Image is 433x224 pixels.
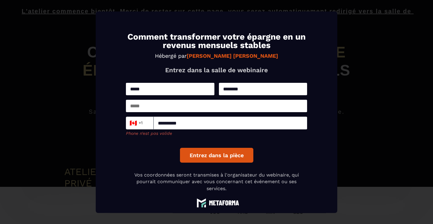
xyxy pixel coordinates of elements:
div: Search for option [126,116,154,129]
button: Entrez dans la pièce [180,148,253,162]
span: Phone n'est pas valide [126,131,172,135]
h1: Comment transformer votre épargne en un revenus mensuels stables [126,32,307,49]
p: Hébergé par [126,52,307,59]
input: Search for option [144,118,148,127]
p: Vos coordonnées seront transmises à l'organisateur du webinaire, qui pourrait communiquer avec vo... [126,171,307,192]
span: 🇨🇦 [130,118,137,127]
span: +1 [130,118,143,127]
strong: [PERSON_NAME] [PERSON_NAME] [187,52,278,59]
img: logo [194,198,239,207]
p: Entrez dans la salle de webinaire [126,66,307,73]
